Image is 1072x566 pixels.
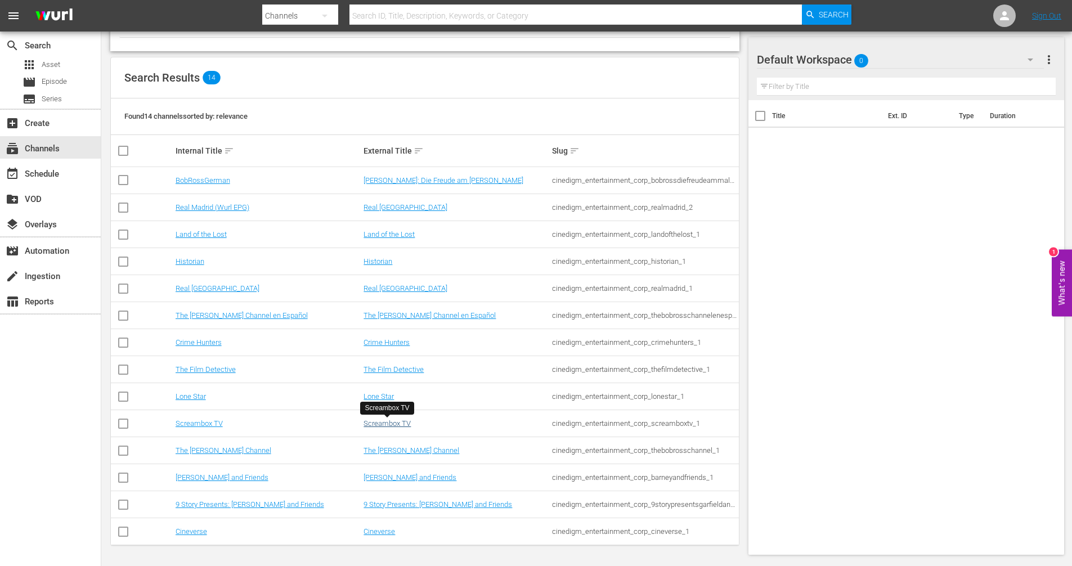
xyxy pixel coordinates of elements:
[176,176,230,185] a: BobRossGerman
[854,49,868,73] span: 0
[23,75,36,89] span: Episode
[176,203,249,212] a: Real Madrid (Wurl EPG)
[552,338,737,347] div: cinedigm_entertainment_corp_crimehunters_1
[124,112,248,120] span: Found 14 channels sorted by: relevance
[6,269,19,283] span: Ingestion
[364,144,549,158] div: External Title
[23,58,36,71] span: Asset
[552,419,737,428] div: cinedigm_entertainment_corp_screamboxtv_1
[176,338,222,347] a: Crime Hunters
[364,500,512,509] a: 9 Story Presents: [PERSON_NAME] and Friends
[176,257,204,266] a: Historian
[364,230,415,239] a: Land of the Lost
[757,44,1044,75] div: Default Workspace
[176,527,207,536] a: Cineverse
[1032,11,1061,20] a: Sign Out
[176,311,308,320] a: The [PERSON_NAME] Channel en Español
[552,257,737,266] div: cinedigm_entertainment_corp_historian_1
[365,403,409,413] div: Screambox TV
[802,5,851,25] button: Search
[414,146,424,156] span: sort
[552,203,737,212] div: cinedigm_entertainment_corp_realmadrid_2
[364,176,523,185] a: [PERSON_NAME]: Die Freude am [PERSON_NAME]
[552,230,737,239] div: cinedigm_entertainment_corp_landofthelost_1
[224,146,234,156] span: sort
[364,203,447,212] a: Real [GEOGRAPHIC_DATA]
[772,100,881,132] th: Title
[552,284,737,293] div: cinedigm_entertainment_corp_realmadrid_1
[6,244,19,258] span: Automation
[819,5,849,25] span: Search
[552,500,737,509] div: cinedigm_entertainment_corp_9storypresentsgarfieldandfriends_1
[176,500,324,509] a: 9 Story Presents: [PERSON_NAME] and Friends
[364,419,411,428] a: Screambox TV
[552,527,737,536] div: cinedigm_entertainment_corp_cineverse_1
[364,446,459,455] a: The [PERSON_NAME] Channel
[203,71,221,84] span: 14
[1042,46,1056,73] button: more_vert
[6,39,19,52] span: Search
[552,365,737,374] div: cinedigm_entertainment_corp_thefilmdetective_1
[176,144,361,158] div: Internal Title
[552,446,737,455] div: cinedigm_entertainment_corp_thebobrosschannel_1
[7,9,20,23] span: menu
[1049,248,1058,257] div: 1
[176,284,259,293] a: Real [GEOGRAPHIC_DATA]
[176,446,271,455] a: The [PERSON_NAME] Channel
[952,100,983,132] th: Type
[176,365,236,374] a: The Film Detective
[6,192,19,206] span: VOD
[364,257,392,266] a: Historian
[176,392,206,401] a: Lone Star
[6,116,19,130] span: Create
[176,473,268,482] a: [PERSON_NAME] and Friends
[552,392,737,401] div: cinedigm_entertainment_corp_lonestar_1
[364,284,447,293] a: Real [GEOGRAPHIC_DATA]
[42,76,67,87] span: Episode
[1052,250,1072,317] button: Open Feedback Widget
[364,365,424,374] a: The Film Detective
[364,527,395,536] a: Cineverse
[6,142,19,155] span: Channels
[552,144,737,158] div: Slug
[881,100,953,132] th: Ext. ID
[42,93,62,105] span: Series
[42,59,60,70] span: Asset
[1042,53,1056,66] span: more_vert
[364,473,456,482] a: [PERSON_NAME] and Friends
[364,311,496,320] a: The [PERSON_NAME] Channel en Español
[364,338,410,347] a: Crime Hunters
[6,295,19,308] span: Reports
[23,92,36,106] span: Series
[176,230,227,239] a: Land of the Lost
[6,167,19,181] span: Schedule
[27,3,81,29] img: ans4CAIJ8jUAAAAAAAAAAAAAAAAAAAAAAAAgQb4GAAAAAAAAAAAAAAAAAAAAAAAAJMjXAAAAAAAAAAAAAAAAAAAAAAAAgAT5G...
[124,71,200,84] span: Search Results
[176,419,223,428] a: Screambox TV
[569,146,580,156] span: sort
[983,100,1051,132] th: Duration
[552,176,737,185] div: cinedigm_entertainment_corp_bobrossdiefreudeammalen_1
[364,392,394,401] a: Lone Star
[552,473,737,482] div: cinedigm_entertainment_corp_barneyandfriends_1
[552,311,737,320] div: cinedigm_entertainment_corp_thebobrosschannelenespaol_1
[6,218,19,231] span: Overlays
